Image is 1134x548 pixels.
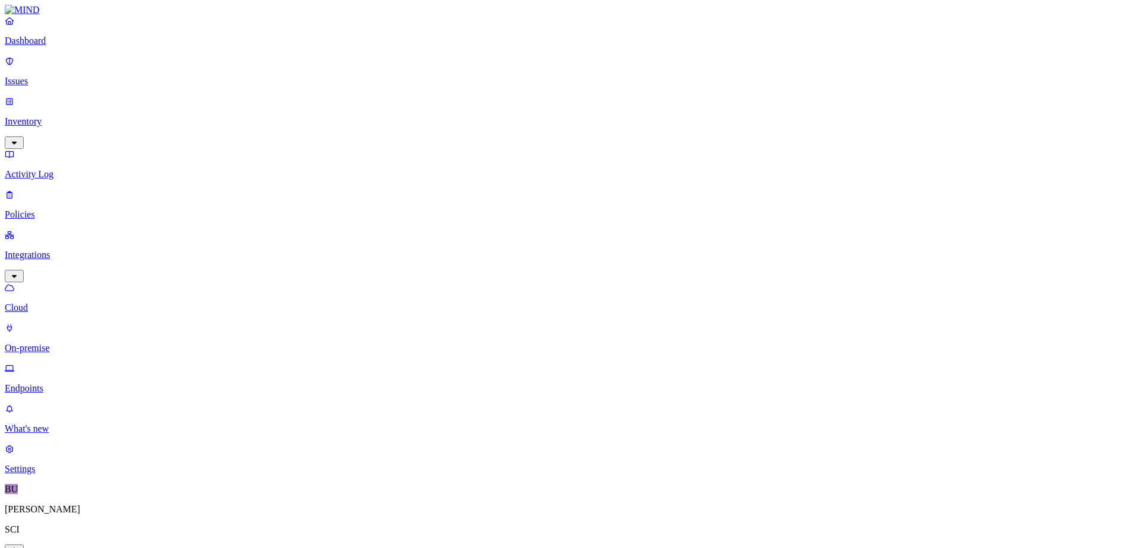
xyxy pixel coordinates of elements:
[5,302,1129,313] p: Cloud
[5,282,1129,313] a: Cloud
[5,323,1129,353] a: On-premise
[5,36,1129,46] p: Dashboard
[5,116,1129,127] p: Inventory
[5,383,1129,394] p: Endpoints
[5,189,1129,220] a: Policies
[5,5,1129,15] a: MIND
[5,363,1129,394] a: Endpoints
[5,209,1129,220] p: Policies
[5,484,18,494] span: BU
[5,169,1129,180] p: Activity Log
[5,343,1129,353] p: On-premise
[5,250,1129,260] p: Integrations
[5,524,1129,535] p: SCI
[5,15,1129,46] a: Dashboard
[5,403,1129,434] a: What's new
[5,96,1129,147] a: Inventory
[5,423,1129,434] p: What's new
[5,5,40,15] img: MIND
[5,504,1129,515] p: [PERSON_NAME]
[5,149,1129,180] a: Activity Log
[5,230,1129,281] a: Integrations
[5,444,1129,474] a: Settings
[5,76,1129,87] p: Issues
[5,56,1129,87] a: Issues
[5,464,1129,474] p: Settings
